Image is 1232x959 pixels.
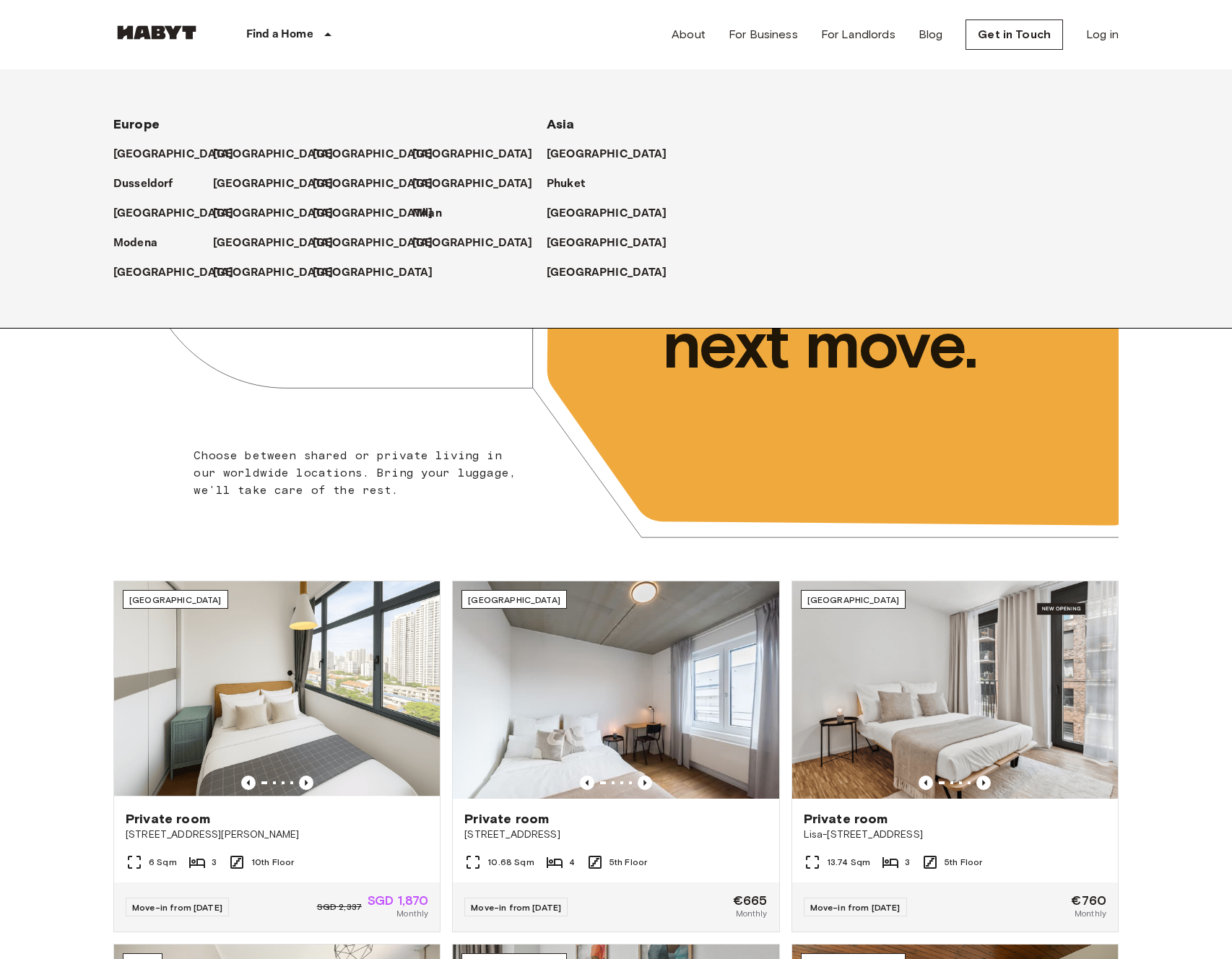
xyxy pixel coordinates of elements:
span: Move-in from [DATE] [471,902,561,913]
a: [GEOGRAPHIC_DATA] [213,235,348,252]
p: [GEOGRAPHIC_DATA] [213,205,334,222]
a: For Landlords [821,26,895,43]
p: [GEOGRAPHIC_DATA] [113,264,234,282]
p: [GEOGRAPHIC_DATA] [547,235,667,252]
a: Log in [1086,26,1119,43]
a: [GEOGRAPHIC_DATA] [313,264,448,282]
a: [GEOGRAPHIC_DATA] [547,235,682,252]
span: 10.68 Sqm [487,856,534,869]
img: Marketing picture of unit SG-01-116-001-02 [114,581,440,799]
span: 5th Floor [610,856,647,869]
a: [GEOGRAPHIC_DATA] [547,264,682,282]
span: SGD 2,337 [317,901,362,914]
a: [GEOGRAPHIC_DATA] [213,175,348,193]
a: Marketing picture of unit DE-04-037-026-03QPrevious imagePrevious image[GEOGRAPHIC_DATA]Private r... [452,581,779,932]
a: [GEOGRAPHIC_DATA] [313,175,448,193]
span: Lisa-[STREET_ADDRESS] [804,828,1106,842]
span: 13.74 Sqm [827,856,870,869]
span: [GEOGRAPHIC_DATA] [468,594,560,605]
span: [GEOGRAPHIC_DATA] [129,594,222,605]
p: Milan [412,205,442,222]
p: Dusseldorf [113,175,173,193]
p: [GEOGRAPHIC_DATA] [547,146,667,163]
span: 10th Floor [251,856,295,869]
a: [GEOGRAPHIC_DATA] [113,146,248,163]
a: [GEOGRAPHIC_DATA] [313,235,448,252]
span: Private room [126,810,210,828]
span: [GEOGRAPHIC_DATA] [807,594,900,605]
p: [GEOGRAPHIC_DATA] [213,146,334,163]
p: [GEOGRAPHIC_DATA] [547,264,667,282]
p: [GEOGRAPHIC_DATA] [313,264,433,282]
span: €665 [733,894,768,907]
span: Monthly [736,907,768,920]
span: 3 [905,856,910,869]
span: Monthly [396,907,428,920]
span: 3 [212,856,217,869]
button: Previous image [919,776,933,790]
span: 5th Floor [945,856,982,869]
p: Phuket [547,175,585,193]
button: Previous image [580,776,594,790]
p: [GEOGRAPHIC_DATA] [313,205,433,222]
p: [GEOGRAPHIC_DATA] [412,146,533,163]
img: Marketing picture of unit DE-01-489-505-002 [792,581,1118,799]
a: [GEOGRAPHIC_DATA] [113,264,248,282]
span: [STREET_ADDRESS] [464,828,767,842]
span: 4 [569,856,575,869]
a: [GEOGRAPHIC_DATA] [547,146,682,163]
button: Previous image [241,776,256,790]
a: [GEOGRAPHIC_DATA] [213,264,348,282]
p: [GEOGRAPHIC_DATA] [213,235,334,252]
a: [GEOGRAPHIC_DATA] [412,175,547,193]
p: [GEOGRAPHIC_DATA] [412,235,533,252]
p: Choose between shared or private living in our worldwide locations. Bring your luggage, we'll tak... [194,447,525,499]
p: [GEOGRAPHIC_DATA] [313,175,433,193]
button: Previous image [976,776,991,790]
a: About [672,26,706,43]
span: [STREET_ADDRESS][PERSON_NAME] [126,828,428,842]
a: [GEOGRAPHIC_DATA] [313,146,448,163]
span: Europe [113,116,160,132]
span: €760 [1071,894,1106,907]
span: Move-in from [DATE] [132,902,222,913]
a: For Business [729,26,798,43]
span: Move-in from [DATE] [810,902,901,913]
a: [GEOGRAPHIC_DATA] [213,146,348,163]
span: Monthly [1075,907,1106,920]
button: Previous image [638,776,652,790]
button: Previous image [299,776,313,790]
p: Modena [113,235,157,252]
span: 6 Sqm [149,856,177,869]
a: [GEOGRAPHIC_DATA] [412,235,547,252]
span: Asia [547,116,575,132]
p: Find a Home [246,26,313,43]
img: Habyt [113,25,200,40]
a: Get in Touch [966,19,1063,50]
p: [GEOGRAPHIC_DATA] [313,235,433,252]
p: [GEOGRAPHIC_DATA] [313,146,433,163]
a: [GEOGRAPHIC_DATA] [412,146,547,163]
a: Milan [412,205,456,222]
p: [GEOGRAPHIC_DATA] [113,205,234,222]
a: [GEOGRAPHIC_DATA] [313,205,448,222]
span: Private room [804,810,888,828]
p: [GEOGRAPHIC_DATA] [213,264,334,282]
a: Modena [113,235,172,252]
a: [GEOGRAPHIC_DATA] [213,205,348,222]
a: Marketing picture of unit SG-01-116-001-02Previous imagePrevious image[GEOGRAPHIC_DATA]Private ro... [113,581,441,932]
a: [GEOGRAPHIC_DATA] [547,205,682,222]
a: Dusseldorf [113,175,188,193]
a: Phuket [547,175,599,193]
p: [GEOGRAPHIC_DATA] [547,205,667,222]
p: [GEOGRAPHIC_DATA] [213,175,334,193]
a: [GEOGRAPHIC_DATA] [113,205,248,222]
p: [GEOGRAPHIC_DATA] [113,146,234,163]
span: Private room [464,810,549,828]
img: Marketing picture of unit DE-04-037-026-03Q [453,581,778,799]
a: Blog [919,26,943,43]
p: [GEOGRAPHIC_DATA] [412,175,533,193]
a: Marketing picture of unit DE-01-489-505-002Previous imagePrevious image[GEOGRAPHIC_DATA]Private r... [791,581,1119,932]
span: SGD 1,870 [368,894,428,907]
